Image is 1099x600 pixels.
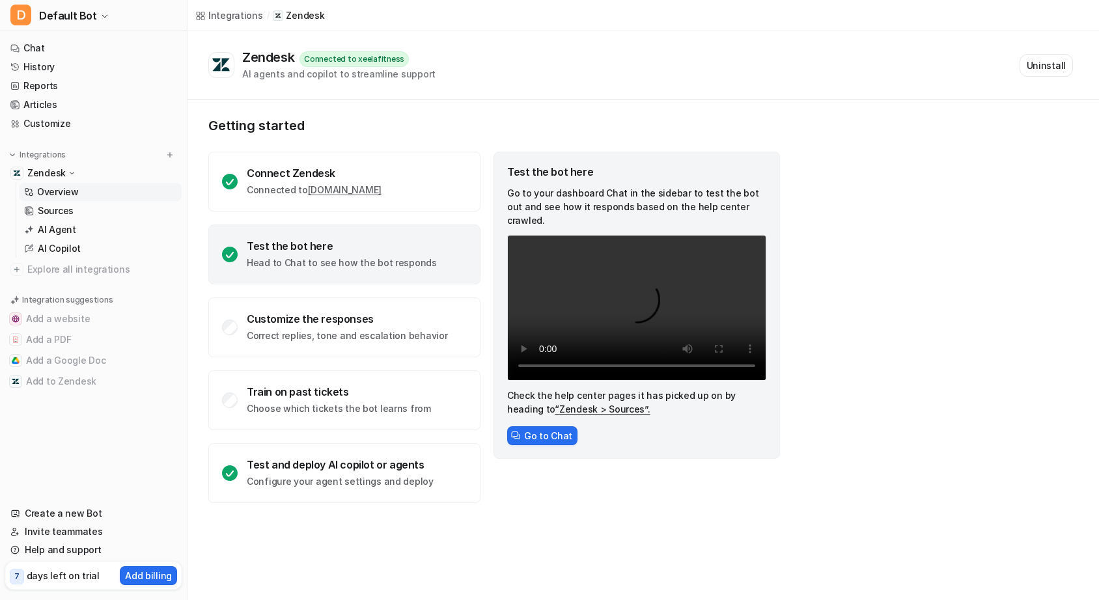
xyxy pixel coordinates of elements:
[5,308,182,329] button: Add a websiteAdd a website
[247,475,434,488] p: Configure your agent settings and deploy
[27,167,66,180] p: Zendesk
[19,239,182,258] a: AI Copilot
[267,10,270,21] span: /
[38,204,74,217] p: Sources
[12,377,20,385] img: Add to Zendesk
[165,150,174,159] img: menu_add.svg
[37,185,79,198] p: Overview
[5,148,70,161] button: Integrations
[247,385,431,398] div: Train on past tickets
[555,403,650,415] a: “Zendesk > Sources”.
[12,357,20,364] img: Add a Google Doc
[507,186,766,227] p: Go to your dashboard Chat in the sidebar to test the bot out and see how it responds based on the...
[5,541,182,559] a: Help and support
[212,57,231,73] img: Zendesk logo
[5,58,182,76] a: History
[19,221,182,239] a: AI Agent
[5,329,182,350] button: Add a PDFAdd a PDF
[247,256,437,269] p: Head to Chat to see how the bot responds
[195,8,263,22] a: Integrations
[208,118,781,133] p: Getting started
[511,431,520,440] img: ChatIcon
[308,184,382,195] a: [DOMAIN_NAME]
[38,223,76,236] p: AI Agent
[10,263,23,276] img: explore all integrations
[247,312,447,325] div: Customize the responses
[8,150,17,159] img: expand menu
[5,504,182,523] a: Create a new Bot
[247,239,437,252] div: Test the bot here
[507,426,577,445] button: Go to Chat
[507,165,766,178] div: Test the bot here
[507,389,766,416] p: Check the help center pages it has picked up on by heading to
[10,5,31,25] span: D
[5,371,182,392] button: Add to ZendeskAdd to Zendesk
[1020,54,1073,77] button: Uninstall
[247,329,447,342] p: Correct replies, tone and escalation behavior
[247,184,382,197] p: Connected to
[38,242,81,255] p: AI Copilot
[242,67,436,81] div: AI agents and copilot to streamline support
[13,169,21,177] img: Zendesk
[19,202,182,220] a: Sources
[5,260,182,279] a: Explore all integrations
[27,569,100,582] p: days left on trial
[273,9,324,22] a: Zendesk
[20,150,66,160] p: Integrations
[5,77,182,95] a: Reports
[208,8,263,22] div: Integrations
[247,167,382,180] div: Connect Zendesk
[507,235,766,381] video: Your browser does not support the video tag.
[12,315,20,323] img: Add a website
[22,294,113,306] p: Integration suggestions
[247,458,434,471] div: Test and deploy AI copilot or agents
[120,566,177,585] button: Add billing
[5,523,182,541] a: Invite teammates
[5,350,182,371] button: Add a Google DocAdd a Google Doc
[12,336,20,344] img: Add a PDF
[14,571,20,582] p: 7
[125,569,172,582] p: Add billing
[5,115,182,133] a: Customize
[242,49,299,65] div: Zendesk
[27,259,176,280] span: Explore all integrations
[39,7,97,25] span: Default Bot
[299,51,409,67] div: Connected to xeelafitness
[247,402,431,415] p: Choose which tickets the bot learns from
[286,9,324,22] p: Zendesk
[5,39,182,57] a: Chat
[5,96,182,114] a: Articles
[19,183,182,201] a: Overview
